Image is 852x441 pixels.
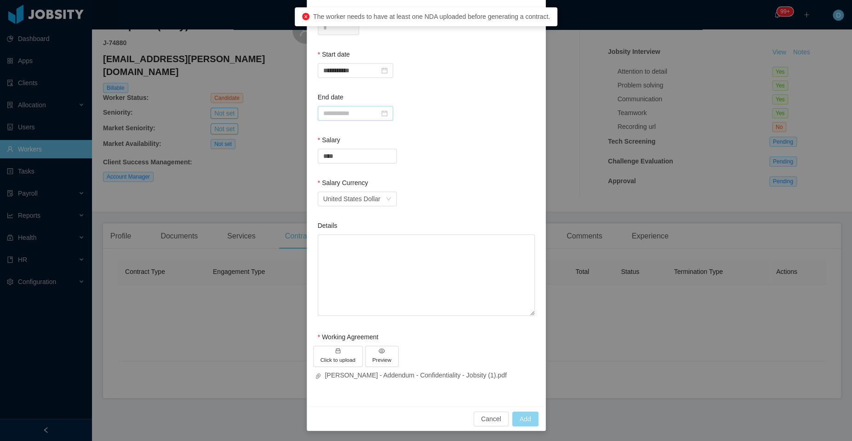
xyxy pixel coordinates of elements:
i: icon: paper-clip [315,373,321,379]
div: United States Dollar [323,192,381,206]
button: icon: inboxClick to upload [313,346,363,367]
span: Enriqueta Pineda - Addendum - Confidentiality - Jobsity (1).pdf [315,371,534,380]
label: Salary [318,136,340,144]
span: The worker needs to have at least one NDA uploaded before generating a contract. [313,13,550,20]
label: Start date [318,51,350,58]
i: icon: down [386,196,391,203]
h5: Click to upload [320,356,355,364]
button: Cancel [474,412,509,426]
label: Working Agreement [318,333,378,341]
i: icon: close-circle [302,13,309,20]
label: Details [318,222,337,229]
i: icon: calendar [381,67,388,74]
textarea: Details [318,234,535,316]
input: Salary [318,149,396,163]
button: icon: eye-oPreview [365,346,399,367]
span: icon: inboxClick to uploadicon: eye-oPreview [313,356,401,363]
button: Add [512,412,538,426]
label: End date [318,93,343,101]
input: Engagement hours [318,21,359,35]
label: Salary Currency [318,179,368,186]
i: icon: calendar [381,110,388,116]
h5: Preview [372,356,391,364]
